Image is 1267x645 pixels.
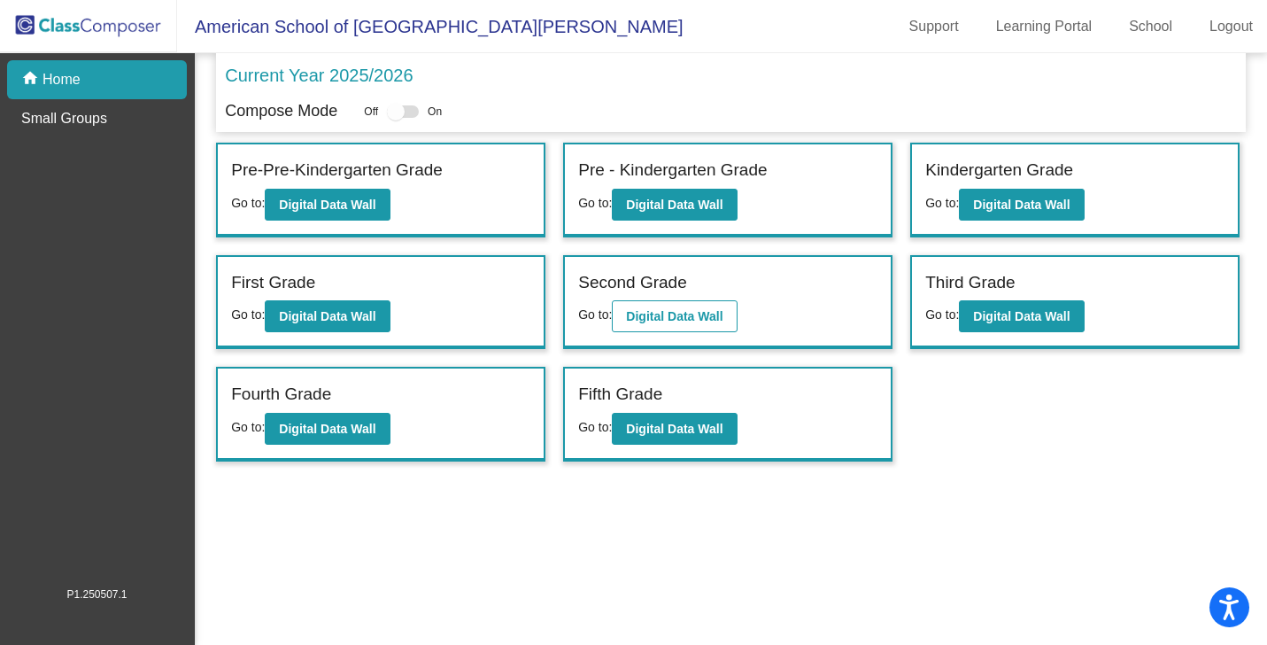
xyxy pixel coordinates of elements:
span: Go to: [231,307,265,322]
b: Digital Data Wall [626,422,722,436]
label: Kindergarten Grade [925,158,1073,183]
label: Fourth Grade [231,382,331,408]
button: Digital Data Wall [959,189,1084,221]
b: Digital Data Wall [626,198,722,212]
a: Support [895,12,973,41]
button: Digital Data Wall [612,300,737,332]
button: Digital Data Wall [959,300,1084,332]
label: First Grade [231,270,315,296]
span: Go to: [231,196,265,210]
label: Fifth Grade [578,382,662,408]
label: Second Grade [578,270,687,296]
span: Off [364,104,378,120]
span: Go to: [578,420,612,434]
span: Go to: [925,196,959,210]
span: American School of [GEOGRAPHIC_DATA][PERSON_NAME] [177,12,684,41]
label: Third Grade [925,270,1015,296]
label: Pre-Pre-Kindergarten Grade [231,158,443,183]
mat-icon: home [21,69,42,90]
p: Home [42,69,81,90]
a: Learning Portal [982,12,1107,41]
p: Small Groups [21,108,107,129]
b: Digital Data Wall [973,198,1070,212]
a: Logout [1195,12,1267,41]
button: Digital Data Wall [265,413,390,445]
b: Digital Data Wall [626,309,722,323]
p: Current Year 2025/2026 [225,62,413,89]
b: Digital Data Wall [279,309,375,323]
span: Go to: [231,420,265,434]
button: Digital Data Wall [612,189,737,221]
label: Pre - Kindergarten Grade [578,158,767,183]
button: Digital Data Wall [265,300,390,332]
p: Compose Mode [225,99,337,123]
span: On [428,104,442,120]
button: Digital Data Wall [265,189,390,221]
b: Digital Data Wall [279,422,375,436]
a: School [1115,12,1186,41]
span: Go to: [578,196,612,210]
b: Digital Data Wall [279,198,375,212]
span: Go to: [925,307,959,322]
b: Digital Data Wall [973,309,1070,323]
button: Digital Data Wall [612,413,737,445]
span: Go to: [578,307,612,322]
